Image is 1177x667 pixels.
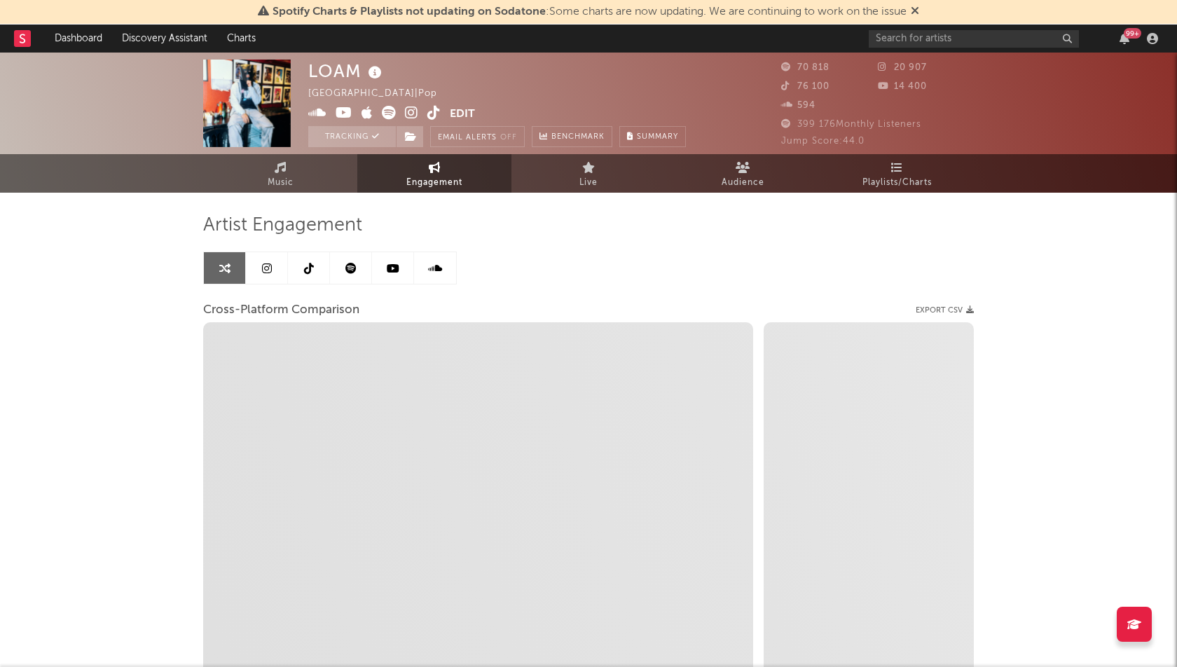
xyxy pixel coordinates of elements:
input: Search for artists [869,30,1079,48]
span: Spotify Charts & Playlists not updating on Sodatone [273,6,546,18]
button: Email AlertsOff [430,126,525,147]
button: 99+ [1120,33,1129,44]
a: Discovery Assistant [112,25,217,53]
button: Export CSV [916,306,974,315]
div: LOAM [308,60,385,83]
a: Music [203,154,357,193]
span: Artist Engagement [203,217,362,234]
span: : Some charts are now updating. We are continuing to work on the issue [273,6,907,18]
span: Benchmark [551,129,605,146]
a: Charts [217,25,266,53]
span: 14 400 [878,82,927,91]
button: Edit [450,106,475,123]
span: 20 907 [878,63,927,72]
span: Playlists/Charts [862,174,932,191]
span: 594 [781,101,815,110]
a: Live [511,154,666,193]
a: Audience [666,154,820,193]
div: 99 + [1124,28,1141,39]
span: 70 818 [781,63,830,72]
span: 76 100 [781,82,830,91]
div: [GEOGRAPHIC_DATA] | Pop [308,85,453,102]
span: Audience [722,174,764,191]
span: Jump Score: 44.0 [781,137,865,146]
button: Summary [619,126,686,147]
em: Off [500,134,517,142]
span: Live [579,174,598,191]
span: Dismiss [911,6,919,18]
a: Benchmark [532,126,612,147]
span: Music [268,174,294,191]
span: Engagement [406,174,462,191]
span: Cross-Platform Comparison [203,302,359,319]
button: Tracking [308,126,396,147]
a: Playlists/Charts [820,154,974,193]
span: Summary [637,133,678,141]
span: 399 176 Monthly Listeners [781,120,921,129]
a: Dashboard [45,25,112,53]
a: Engagement [357,154,511,193]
